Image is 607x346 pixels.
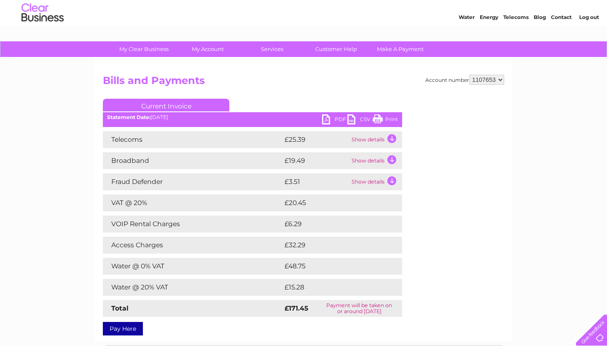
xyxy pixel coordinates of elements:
[103,258,282,275] td: Water @ 0% VAT
[282,258,385,275] td: £48.75
[103,131,282,148] td: Telecoms
[349,131,402,148] td: Show details
[349,152,402,169] td: Show details
[173,41,243,57] a: My Account
[285,304,308,312] strong: £171.45
[282,216,382,232] td: £6.29
[347,114,373,127] a: CSV
[103,114,402,120] div: [DATE]
[103,173,282,190] td: Fraud Defender
[282,195,385,211] td: £20.45
[579,36,599,42] a: Log out
[322,114,347,127] a: PDF
[282,173,349,190] td: £3.51
[551,36,572,42] a: Contact
[448,4,506,15] a: 0333 014 3131
[103,279,282,296] td: Water @ 20% VAT
[317,300,402,317] td: Payment will be taken on or around [DATE]
[459,36,475,42] a: Water
[349,173,402,190] td: Show details
[425,75,504,85] div: Account number
[103,75,504,91] h2: Bills and Payments
[103,99,229,111] a: Current Invoice
[21,22,64,48] img: logo.png
[282,131,349,148] td: £25.39
[373,114,398,127] a: Print
[103,322,143,335] a: Pay Here
[103,216,282,232] td: VOIP Rental Charges
[103,237,282,254] td: Access Charges
[365,41,435,57] a: Make A Payment
[534,36,546,42] a: Blog
[105,5,503,41] div: Clear Business is a trading name of Verastar Limited (registered in [GEOGRAPHIC_DATA] No. 3667643...
[282,237,385,254] td: £32.29
[237,41,307,57] a: Services
[301,41,371,57] a: Customer Help
[103,195,282,211] td: VAT @ 20%
[480,36,498,42] a: Energy
[503,36,529,42] a: Telecoms
[103,152,282,169] td: Broadband
[282,152,349,169] td: £19.49
[282,279,384,296] td: £15.28
[107,114,150,120] b: Statement Date:
[111,304,129,312] strong: Total
[109,41,179,57] a: My Clear Business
